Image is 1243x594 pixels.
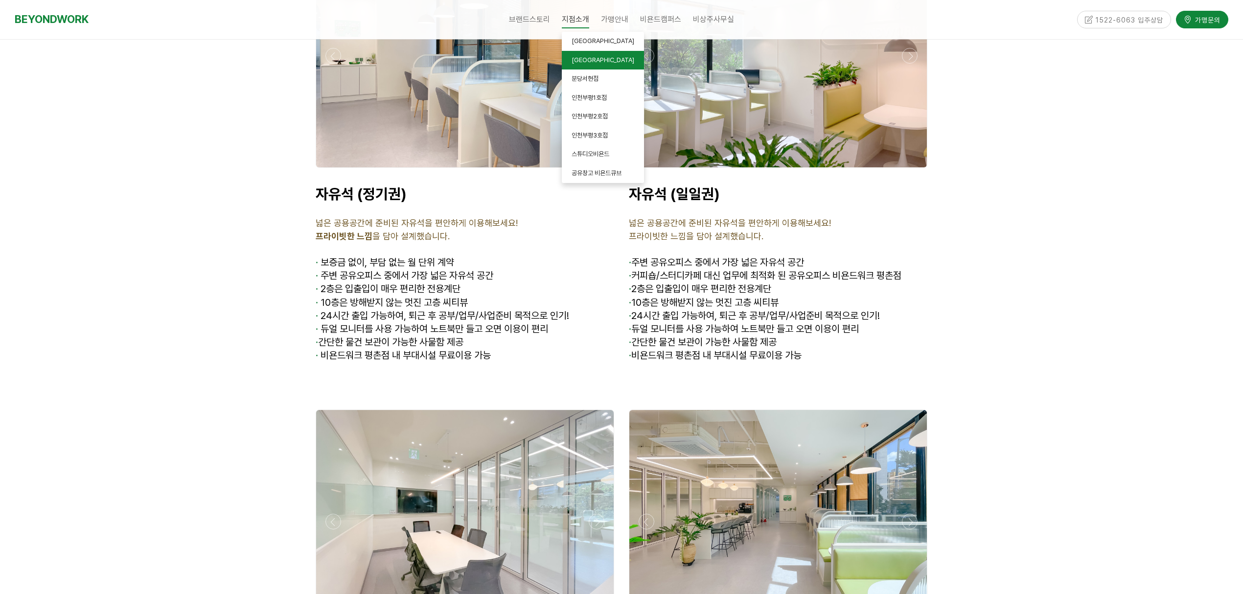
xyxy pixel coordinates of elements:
[316,270,493,281] span: 주변 공유오피스 중에서 가장 넓은 자유석 공간
[316,231,372,241] strong: 프라이빗한 느낌
[629,310,880,321] span: 24시간 출입 가능하여, 퇴근 후 공부/업무/사업준비 목적으로 인기!
[629,323,631,335] strong: ·
[1192,15,1220,24] span: 가맹문의
[316,323,548,335] span: 듀얼 모니터를 사용 가능하여 노트북만 들고 오면 이용이 편리
[629,218,831,228] span: 넓은 공용공간에 준비된 자유석을 편안하게 이용해보세요!
[629,270,901,281] span: 커피숍/스터디카페 대신 업무에 최적화 된 공유오피스 비욘드워크 평촌점
[316,270,318,281] strong: ·
[572,75,598,82] span: 분당서현점
[316,185,407,203] span: 자유석 (정기권)
[1176,11,1228,28] a: 가맹문의
[629,185,720,203] span: 자유석 (일일권)
[640,15,681,24] span: 비욘드캠퍼스
[316,297,468,308] span: 10층은 방해받지 않는 멋진 고층 씨티뷰
[629,256,631,268] span: ·
[15,10,89,28] a: BEYONDWORK
[562,11,589,28] span: 지점소개
[629,283,631,295] strong: ·
[631,256,804,268] span: 주변 공유오피스 중에서 가장 넓은 자유석 공간
[562,51,644,70] a: [GEOGRAPHIC_DATA]
[316,336,463,348] span: 간단한 물건 보관이 가능한 사물함 제공
[595,7,634,32] a: 가맹안내
[629,336,777,348] span: 간단한 물건 보관이 가능한 사물함 제공
[629,270,631,281] strong: ·
[687,7,740,32] a: 비상주사무실
[316,283,318,295] strong: ·
[562,89,644,108] a: 인천부평1호점
[572,94,607,101] span: 인천부평1호점
[503,7,556,32] a: 브랜드스토리
[629,349,802,361] span: 비욘드워크 평촌점 내 부대시설 무료이용 가능
[601,15,628,24] span: 가맹안내
[629,323,859,335] span: 듀얼 모니터를 사용 가능하여 노트북만 들고 오면 이용이 편리
[572,113,608,120] span: 인천부평2호점
[572,56,634,64] span: [GEOGRAPHIC_DATA]
[629,349,631,361] strong: ·
[316,310,569,321] span: 24시간 출입 가능하여, 퇴근 후 공부/업무/사업준비 목적으로 인기!
[509,15,550,24] span: 브랜드스토리
[629,297,631,308] strong: ·
[562,126,644,145] a: 인천부평3호점
[562,107,644,126] a: 인천부평2호점
[572,37,634,45] span: [GEOGRAPHIC_DATA]
[562,145,644,164] a: 스튜디오비욘드
[629,283,771,295] span: 2층은 입출입이 매우 편리한 전용계단
[321,256,454,268] span: 보증금 없이, 부담 없는 월 단위 계약
[693,15,734,24] span: 비상주사무실
[316,283,460,295] span: 2층은 입출입이 매우 편리한 전용계단
[572,150,609,158] span: 스튜디오비욘드
[316,349,491,361] span: 비욘드워크 평촌점 내 부대시설 무료이용 가능
[316,310,318,321] strong: ·
[316,231,450,241] span: 을 담아 설계했습니다.
[572,169,621,177] span: 공유창고 비욘드큐브
[316,323,318,335] strong: ·
[316,349,318,361] strong: ·
[629,297,779,308] span: 10층은 방해받지 않는 멋진 고층 씨티뷰
[316,297,318,308] strong: ·
[629,310,631,321] strong: ·
[572,132,608,139] span: 인천부평3호점
[629,336,631,348] strong: ·
[562,32,644,51] a: [GEOGRAPHIC_DATA]
[556,7,595,32] a: 지점소개
[562,69,644,89] a: 분당서현점
[562,164,644,183] a: 공유창고 비욘드큐브
[316,218,518,228] span: 넓은 공용공간에 준비된 자유석을 편안하게 이용해보세요!
[629,231,763,241] span: 프라이빗한 느낌을 담아 설계했습니다.
[316,336,318,348] strong: ·
[316,256,318,268] strong: ·
[634,7,687,32] a: 비욘드캠퍼스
